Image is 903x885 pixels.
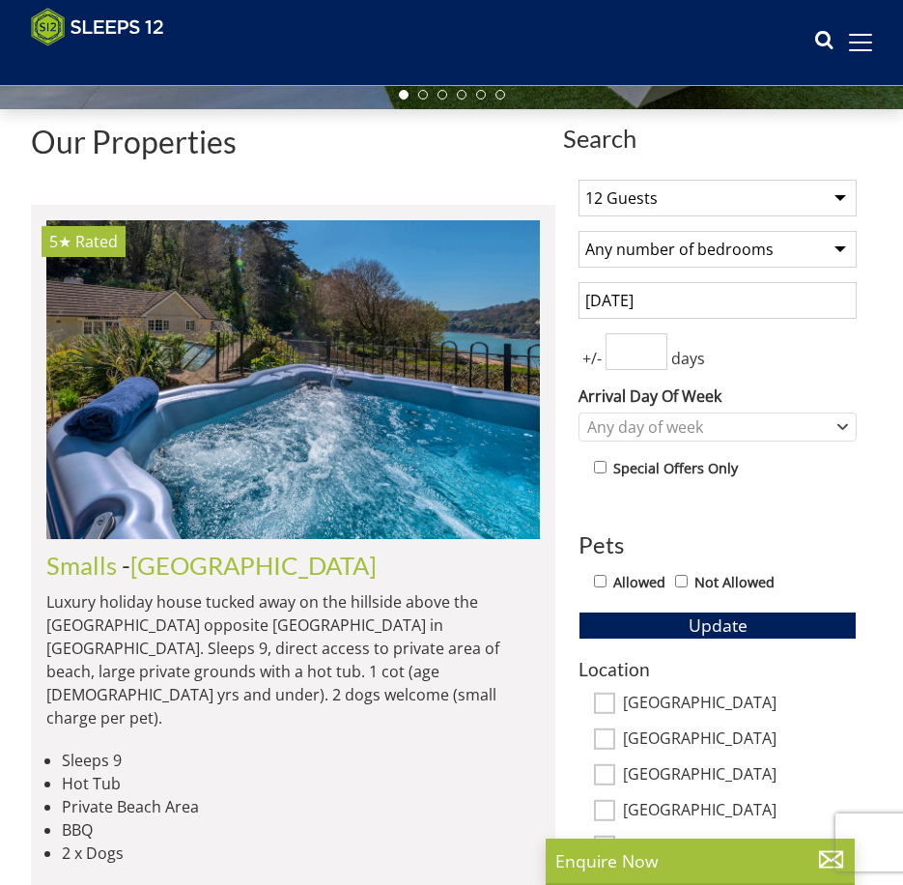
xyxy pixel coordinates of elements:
label: Allowed [613,572,665,593]
li: Sleeps 9 [62,749,540,772]
iframe: Customer reviews powered by Trustpilot [21,58,224,74]
label: [GEOGRAPHIC_DATA] [623,801,857,822]
label: Not Allowed [694,572,775,593]
label: [GEOGRAPHIC_DATA] [623,837,857,858]
label: Arrival Day Of Week [578,385,857,408]
p: Enquire Now [555,848,845,873]
label: [GEOGRAPHIC_DATA] [623,729,857,751]
span: Rated [75,231,118,252]
h1: Our Properties [31,125,555,158]
button: Update [578,612,857,639]
h3: Location [578,659,857,679]
div: Combobox [578,413,857,442]
span: Update [689,614,748,637]
h3: Pets [578,532,857,557]
li: Private Beach Area [62,795,540,818]
li: Hot Tub [62,772,540,795]
li: 2 x Dogs [62,842,540,865]
p: Luxury holiday house tucked away on the hillside above the [GEOGRAPHIC_DATA] opposite [GEOGRAPHIC... [46,590,540,729]
li: BBQ [62,818,540,842]
span: Search [563,125,872,152]
span: - [122,551,377,580]
span: Smalls has a 5 star rating under the Quality in Tourism Scheme [49,231,71,252]
a: [GEOGRAPHIC_DATA] [130,551,377,580]
a: 5★ Rated [46,220,540,539]
div: Any day of week [582,416,832,438]
a: Smalls [46,551,117,580]
span: days [667,347,709,370]
label: [GEOGRAPHIC_DATA] [623,765,857,786]
span: +/- [578,347,606,370]
img: Sleeps 12 [31,8,164,46]
img: smalls-salcombe-beach-accomodation-holiday-home-stays-9.original.jpg [46,220,540,539]
label: Special Offers Only [613,458,738,479]
input: Arrival Date [578,282,857,319]
label: [GEOGRAPHIC_DATA] [623,694,857,715]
